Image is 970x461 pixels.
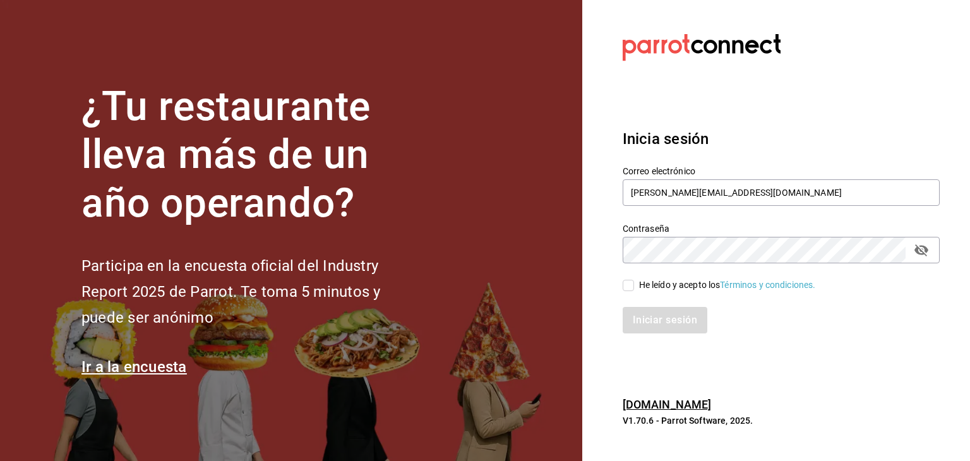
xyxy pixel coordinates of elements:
a: [DOMAIN_NAME] [623,398,712,411]
a: Ir a la encuesta [81,358,187,376]
label: Contraseña [623,224,940,232]
button: passwordField [911,239,932,261]
label: Correo electrónico [623,166,940,175]
div: He leído y acepto los [639,278,816,292]
input: Ingresa tu correo electrónico [623,179,940,206]
h2: Participa en la encuesta oficial del Industry Report 2025 de Parrot. Te toma 5 minutos y puede se... [81,253,422,330]
h1: ¿Tu restaurante lleva más de un año operando? [81,83,422,228]
p: V1.70.6 - Parrot Software, 2025. [623,414,940,427]
a: Términos y condiciones. [720,280,815,290]
h3: Inicia sesión [623,128,940,150]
